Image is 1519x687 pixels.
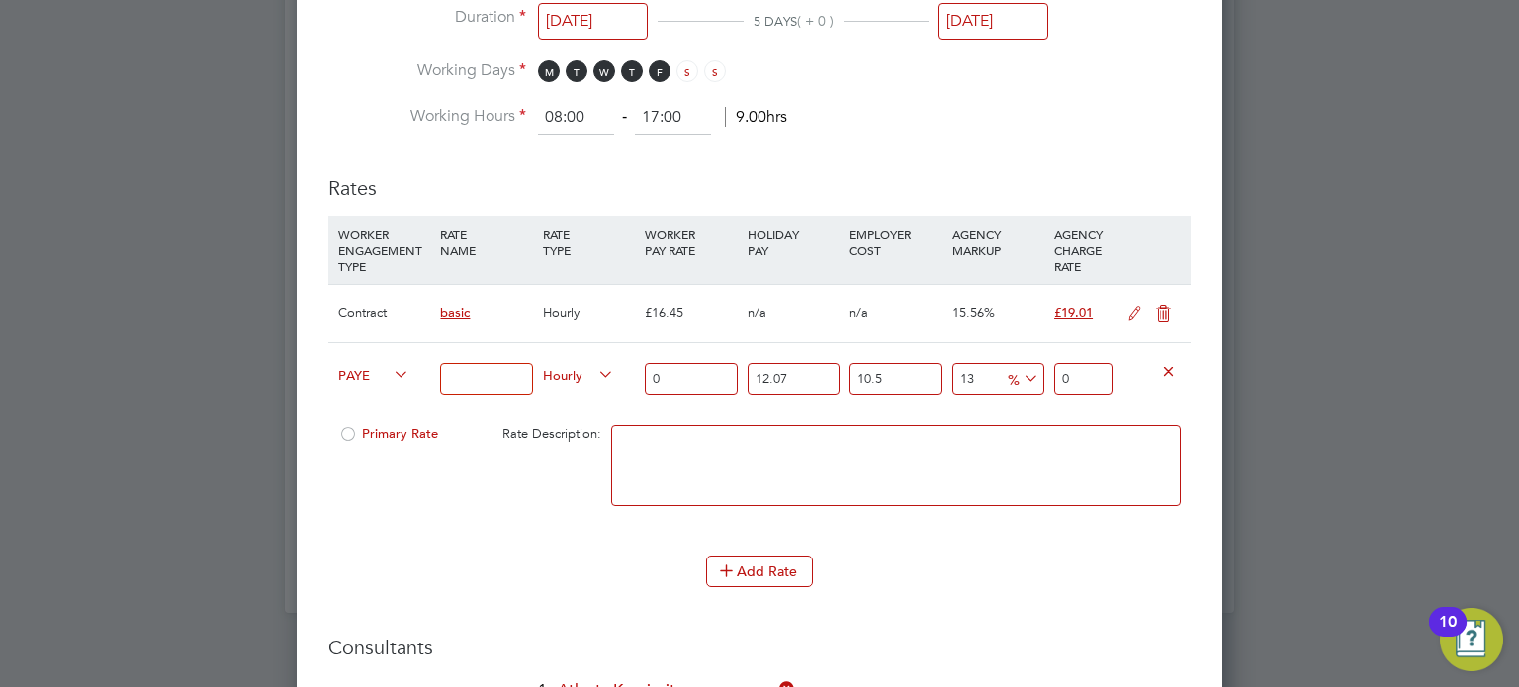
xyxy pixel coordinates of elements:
span: 5 DAYS [754,13,797,30]
input: Select one [938,3,1048,40]
span: T [621,60,643,82]
span: basic [440,304,470,321]
span: Rate Description: [502,425,601,442]
div: WORKER ENGAGEMENT TYPE [333,216,435,284]
span: Hourly [543,363,614,385]
h3: Rates [328,155,1191,201]
div: Hourly [538,285,640,342]
div: WORKER PAY RATE [640,216,742,268]
input: Select one [538,3,648,40]
input: 08:00 [538,100,614,135]
div: EMPLOYER COST [845,216,946,268]
span: ‐ [618,107,631,127]
div: AGENCY CHARGE RATE [1049,216,1117,284]
span: S [676,60,698,82]
label: Duration [328,7,526,28]
label: Working Days [328,60,526,81]
h3: Consultants [328,635,1191,660]
span: 15.56% [952,304,995,321]
div: RATE NAME [435,216,537,268]
div: Contract [333,285,435,342]
div: HOLIDAY PAY [743,216,845,268]
span: 9.00hrs [725,107,787,127]
span: W [593,60,615,82]
div: £16.45 [640,285,742,342]
span: Primary Rate [338,425,438,442]
button: Add Rate [706,556,813,587]
input: 17:00 [635,100,711,135]
span: M [538,60,560,82]
span: £19.01 [1054,304,1093,321]
span: PAYE [338,363,409,385]
span: ( + 0 ) [797,12,834,30]
span: n/a [849,304,868,321]
span: n/a [748,304,766,321]
span: S [704,60,726,82]
span: T [566,60,587,82]
div: 10 [1439,622,1457,647]
button: Open Resource Center, 10 new notifications [1440,608,1503,671]
label: Working Hours [328,106,526,127]
div: AGENCY MARKUP [947,216,1049,268]
span: % [1001,367,1041,388]
div: RATE TYPE [538,216,640,268]
span: F [649,60,670,82]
